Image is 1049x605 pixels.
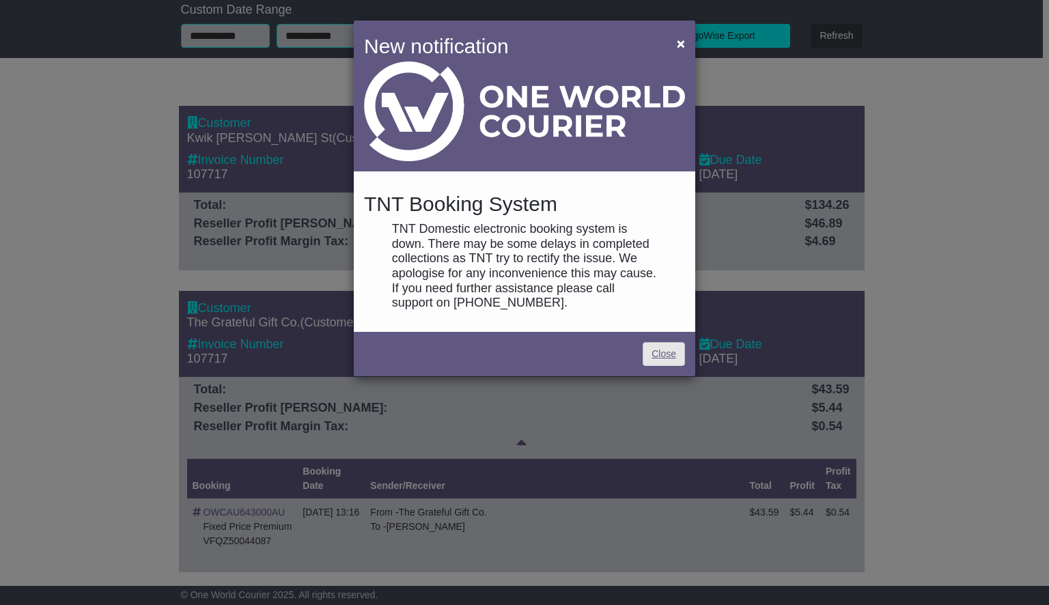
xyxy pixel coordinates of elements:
[677,36,685,51] span: ×
[364,31,657,61] h4: New notification
[670,29,692,57] button: Close
[643,342,685,366] a: Close
[364,193,685,215] h4: TNT Booking System
[364,61,685,161] img: Light
[392,222,657,311] p: TNT Domestic electronic booking system is down. There may be some delays in completed collections...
